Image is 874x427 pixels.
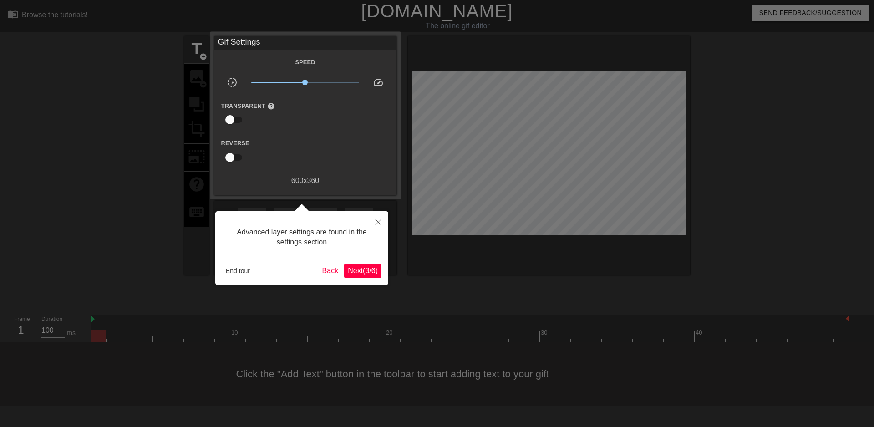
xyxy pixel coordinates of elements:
[344,264,381,278] button: Next
[222,264,254,278] button: End tour
[319,264,342,278] button: Back
[368,211,388,232] button: Close
[348,267,378,274] span: Next ( 3 / 6 )
[222,218,381,257] div: Advanced layer settings are found in the settings section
